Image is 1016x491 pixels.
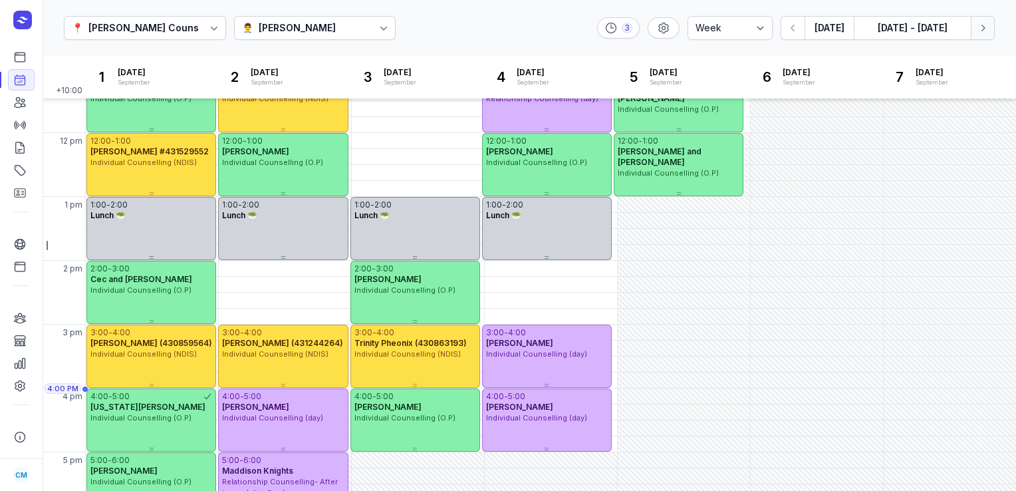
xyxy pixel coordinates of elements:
span: [PERSON_NAME] [90,466,158,476]
span: Lunch 🥗 [90,210,126,220]
div: - [370,200,374,210]
div: 5 [623,67,644,88]
div: - [372,327,376,338]
div: - [108,327,112,338]
div: 12:00 [618,136,638,146]
div: 6:00 [112,455,130,466]
span: [PERSON_NAME] [222,146,289,156]
span: Individual Counselling (O.P) [618,104,719,114]
span: 1 pm [64,200,82,210]
span: CM [15,467,27,483]
div: September [650,78,682,87]
div: - [504,391,508,402]
div: 1:00 [90,200,106,210]
div: September [916,78,948,87]
div: 2 [224,67,245,88]
div: 1:00 [486,200,502,210]
div: - [243,136,247,146]
div: 2:00 [90,263,108,274]
span: 4:00 PM [47,383,78,394]
span: Trinity Pheonix (430863193) [354,338,467,348]
div: - [638,136,642,146]
span: [DATE] [251,67,283,78]
span: Individual Counselling (day) [486,349,587,359]
span: Individual Counselling (O.P) [90,477,191,486]
div: - [507,136,511,146]
div: September [251,78,283,87]
div: 4:00 [354,391,372,402]
span: [DATE] [384,67,416,78]
span: Individual Counselling (O.P) [90,413,191,422]
div: September [517,78,549,87]
div: 1 [91,67,112,88]
div: - [106,200,110,210]
span: Individual Counselling (O.P) [354,285,455,295]
div: 4:00 [90,391,108,402]
span: 2 pm [63,263,82,274]
div: - [372,263,376,274]
span: Lunch 🥗 [222,210,257,220]
span: Lunch 🥗 [486,210,521,220]
span: Individual Counselling (day) [222,413,323,422]
span: Individual Counselling (NDIS) [222,349,328,359]
button: [DATE] - [DATE] [854,16,971,40]
div: September [384,78,416,87]
div: 1:00 [354,200,370,210]
span: Lunch 🥗 [354,210,390,220]
div: [PERSON_NAME] Counselling [88,20,225,36]
div: - [108,455,112,466]
div: 4:00 [244,327,262,338]
div: 3:00 [90,327,108,338]
span: [PERSON_NAME] and [PERSON_NAME] [618,146,701,167]
span: [DATE] [916,67,948,78]
span: +10:00 [56,85,85,98]
span: Maddison Knights [222,466,293,476]
div: 6:00 [243,455,261,466]
div: 3:00 [222,327,240,338]
div: 2:00 [506,200,523,210]
div: 12:00 [90,136,111,146]
div: - [240,327,244,338]
div: - [108,391,112,402]
div: 3:00 [354,327,372,338]
span: [PERSON_NAME] [486,146,553,156]
div: 5:00 [112,391,130,402]
div: 2:00 [374,200,392,210]
div: - [372,391,376,402]
div: - [240,391,244,402]
div: 12:00 [222,136,243,146]
div: 4 [490,67,511,88]
div: 📍 [72,20,83,36]
span: 5 pm [63,455,82,466]
div: 4:00 [222,391,240,402]
div: - [238,200,242,210]
button: [DATE] [805,16,854,40]
div: 6 [756,67,777,88]
div: September [783,78,815,87]
span: Individual Counselling (O.P) [354,413,455,422]
span: Individual Counselling (O.P) [486,158,587,167]
div: 2:00 [242,200,259,210]
div: - [504,327,508,338]
div: September [118,78,150,87]
span: Individual Counselling (O.P) [90,94,191,103]
span: 3 pm [63,327,82,338]
div: 2:00 [110,200,128,210]
span: [PERSON_NAME] (431244264) [222,338,343,348]
span: [US_STATE][PERSON_NAME] [90,402,205,412]
div: 5:00 [244,391,261,402]
div: 1:00 [222,200,238,210]
span: Individual Counselling (O.P) [222,158,323,167]
span: [PERSON_NAME] [354,274,422,284]
div: 3:00 [486,327,504,338]
div: 1:00 [511,136,527,146]
span: Individual Counselling (day) [486,413,587,422]
div: 1:00 [247,136,263,146]
div: 👨‍⚕️ [242,20,253,36]
span: [DATE] [650,67,682,78]
div: 3 [622,23,632,33]
div: 3:00 [112,263,130,274]
div: - [111,136,115,146]
span: Individual Counselling (NDIS) [90,349,197,359]
span: [DATE] [517,67,549,78]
